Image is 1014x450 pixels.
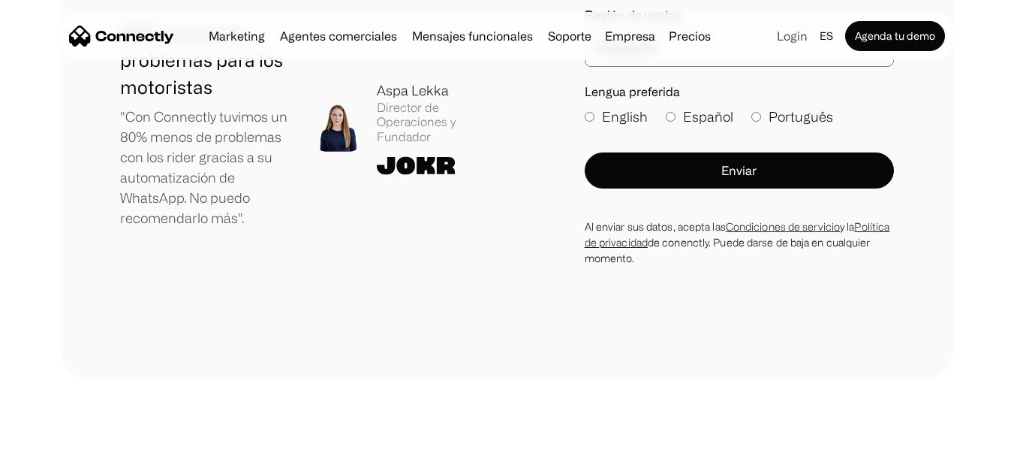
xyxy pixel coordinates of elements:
a: Condiciones de servicio [726,221,840,232]
a: Login [771,26,814,47]
a: Marketing [203,30,271,42]
label: Español [666,107,733,127]
button: Enviar [585,153,894,189]
a: home [69,25,174,47]
a: Precios [663,30,717,42]
aside: Language selected: Español [15,422,90,445]
input: Português [751,112,761,122]
div: Empresa [600,26,660,47]
div: es [814,26,842,47]
a: Política de privacidad [585,221,890,248]
p: "Con Connectly tuvimos un 80% menos de problemas con los rider gracias a su automatización de Wha... [120,107,290,228]
input: Español [666,112,675,122]
a: Mensajes funcionales [406,30,539,42]
label: Português [751,107,833,127]
input: English [585,112,594,122]
div: Al enviar sus datos, acepta las y la de conenctly. Puede darse de baja en cualquier momento. [585,219,894,266]
div: Aspa Lekka [377,80,507,101]
a: Agentes comerciales [274,30,403,42]
ul: Language list [30,424,90,445]
div: es [820,26,833,47]
a: Agenda tu demo [845,21,945,51]
a: Soporte [542,30,597,42]
label: English [585,107,648,127]
label: Lengua preferida [585,85,894,99]
div: Director de Operaciones y Fundador [377,101,507,144]
div: Empresa [605,26,655,47]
